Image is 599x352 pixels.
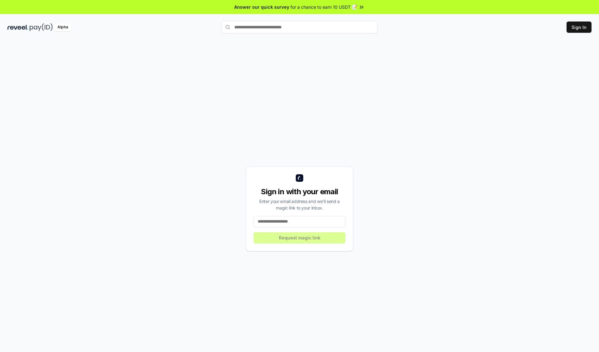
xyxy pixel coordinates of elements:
button: Sign In [567,22,592,33]
span: for a chance to earn 10 USDT 📝 [290,4,357,10]
img: pay_id [30,23,53,31]
img: logo_small [296,174,303,182]
span: Answer our quick survey [234,4,289,10]
div: Sign in with your email [254,187,345,197]
img: reveel_dark [7,23,28,31]
div: Alpha [54,23,71,31]
div: Enter your email address and we’ll send a magic link to your inbox. [254,198,345,211]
